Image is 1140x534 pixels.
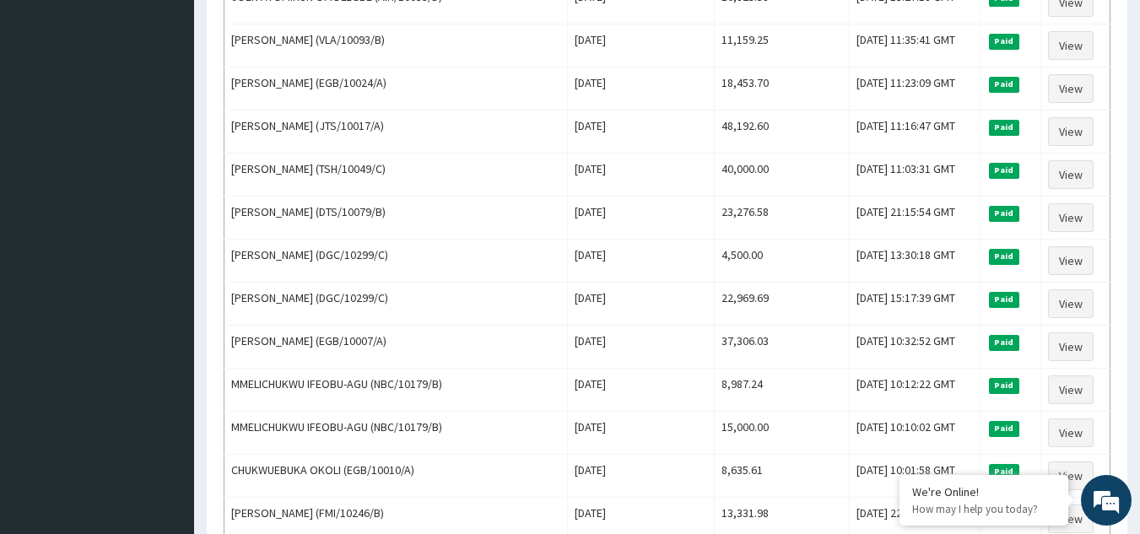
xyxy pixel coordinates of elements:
span: We're online! [98,159,233,330]
a: View [1048,160,1094,189]
td: [PERSON_NAME] (TSH/10049/C) [224,154,568,197]
a: View [1048,117,1094,146]
td: [DATE] [568,154,714,197]
td: 37,306.03 [714,326,850,369]
td: [DATE] [568,67,714,111]
td: 22,969.69 [714,283,850,326]
td: [DATE] [568,111,714,154]
a: View [1048,203,1094,232]
td: [DATE] 11:23:09 GMT [850,67,981,111]
div: Chat with us now [88,94,284,116]
a: View [1048,461,1094,490]
span: Paid [989,249,1019,264]
td: [DATE] [568,197,714,240]
div: We're Online! [912,484,1056,499]
td: 4,500.00 [714,240,850,283]
td: MMELICHUKWU IFEOBU-AGU (NBC/10179/B) [224,369,568,412]
a: View [1048,246,1094,275]
td: [DATE] 10:32:52 GMT [850,326,981,369]
a: View [1048,375,1094,404]
span: Paid [989,292,1019,307]
img: d_794563401_company_1708531726252_794563401 [31,84,68,127]
td: 23,276.58 [714,197,850,240]
td: [DATE] 15:17:39 GMT [850,283,981,326]
td: [DATE] 10:01:58 GMT [850,455,981,498]
td: [DATE] 11:16:47 GMT [850,111,981,154]
td: [PERSON_NAME] (VLA/10093/B) [224,24,568,67]
td: MMELICHUKWU IFEOBU-AGU (NBC/10179/B) [224,412,568,455]
a: View [1048,289,1094,318]
td: [DATE] 21:15:54 GMT [850,197,981,240]
span: Paid [989,378,1019,393]
td: [DATE] [568,326,714,369]
td: [DATE] [568,369,714,412]
td: 8,987.24 [714,369,850,412]
span: Paid [989,34,1019,49]
td: [DATE] [568,283,714,326]
td: [PERSON_NAME] (DGC/10299/C) [224,283,568,326]
p: How may I help you today? [912,502,1056,516]
td: 18,453.70 [714,67,850,111]
span: Paid [989,77,1019,92]
td: [DATE] [568,24,714,67]
span: Paid [989,120,1019,135]
td: 48,192.60 [714,111,850,154]
textarea: Type your message and hit 'Enter' [8,355,321,414]
td: [DATE] [568,412,714,455]
td: [DATE] [568,240,714,283]
a: View [1048,31,1094,60]
a: View [1048,332,1094,361]
td: 15,000.00 [714,412,850,455]
td: [DATE] 13:30:18 GMT [850,240,981,283]
td: [DATE] 10:10:02 GMT [850,412,981,455]
td: [DATE] 11:03:31 GMT [850,154,981,197]
td: 40,000.00 [714,154,850,197]
td: [PERSON_NAME] (DGC/10299/C) [224,240,568,283]
td: [PERSON_NAME] (DTS/10079/B) [224,197,568,240]
td: [PERSON_NAME] (JTS/10017/A) [224,111,568,154]
span: Paid [989,163,1019,178]
td: CHUKWUEBUKA OKOLI (EGB/10010/A) [224,455,568,498]
span: Paid [989,206,1019,221]
td: [DATE] 11:35:41 GMT [850,24,981,67]
td: 8,635.61 [714,455,850,498]
a: View [1048,504,1094,533]
td: 11,159.25 [714,24,850,67]
td: [PERSON_NAME] (EGB/10024/A) [224,67,568,111]
a: View [1048,418,1094,447]
div: Minimize live chat window [277,8,317,49]
span: Paid [989,464,1019,479]
td: [DATE] 10:12:22 GMT [850,369,981,412]
a: View [1048,74,1094,103]
td: [PERSON_NAME] (EGB/10007/A) [224,326,568,369]
span: Paid [989,421,1019,436]
span: Paid [989,335,1019,350]
td: [DATE] [568,455,714,498]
